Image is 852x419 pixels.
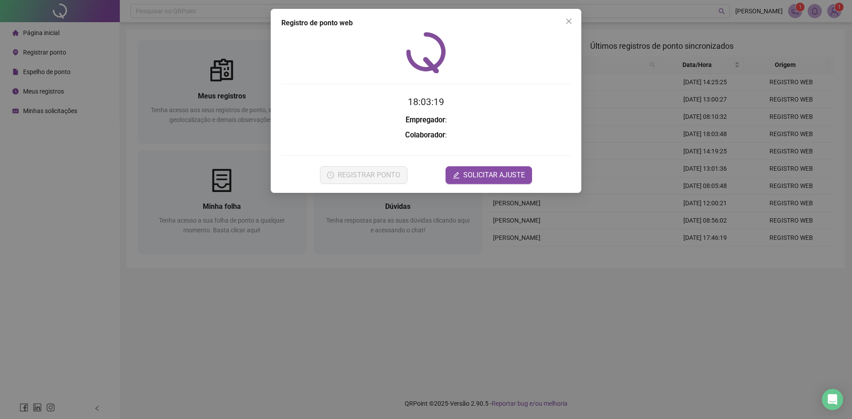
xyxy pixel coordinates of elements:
[406,116,445,124] strong: Empregador
[281,18,571,28] div: Registro de ponto web
[281,129,571,141] h3: :
[565,18,572,25] span: close
[406,32,446,73] img: QRPoint
[446,166,532,184] button: editSOLICITAR AJUSTE
[408,97,444,107] time: 18:03:19
[822,389,843,410] div: Open Intercom Messenger
[453,172,460,179] span: edit
[463,170,525,180] span: SOLICITAR AJUSTE
[562,14,576,28] button: Close
[320,166,407,184] button: REGISTRAR PONTO
[281,114,571,126] h3: :
[405,131,445,139] strong: Colaborador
